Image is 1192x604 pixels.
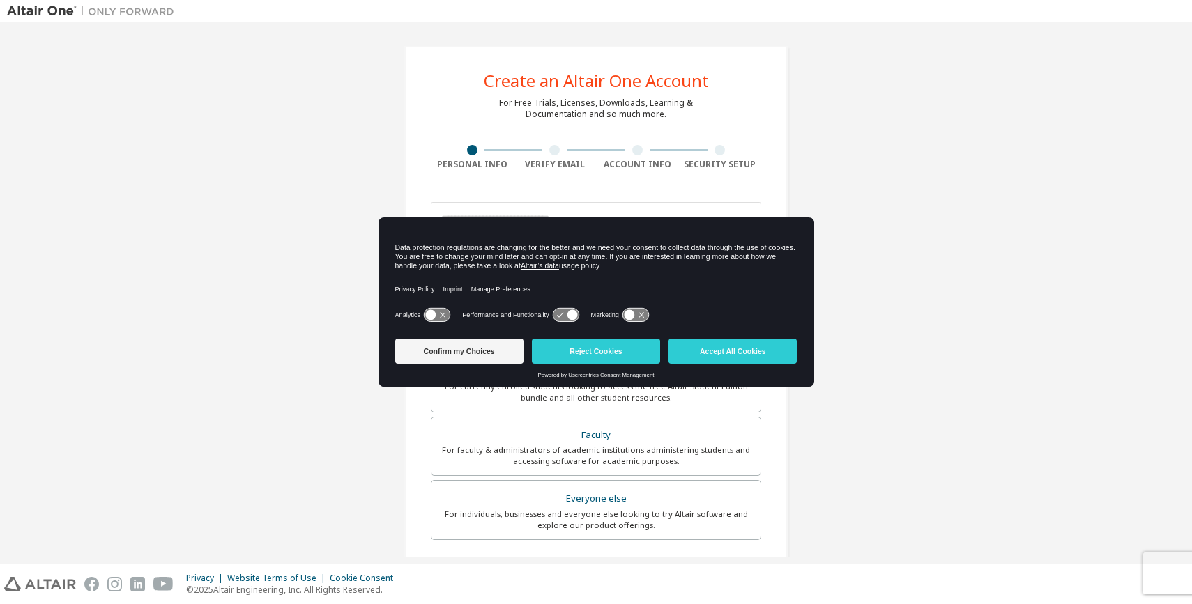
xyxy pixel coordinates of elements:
[440,444,752,467] div: For faculty & administrators of academic institutions administering students and accessing softwa...
[484,72,709,89] div: Create an Altair One Account
[679,159,762,170] div: Security Setup
[440,381,752,403] div: For currently enrolled students looking to access the free Altair Student Edition bundle and all ...
[7,4,181,18] img: Altair One
[107,577,122,591] img: instagram.svg
[514,159,597,170] div: Verify Email
[499,98,693,120] div: For Free Trials, Licenses, Downloads, Learning & Documentation and so much more.
[84,577,99,591] img: facebook.svg
[440,509,752,531] div: For individuals, businesses and everyone else looking to try Altair software and explore our prod...
[330,573,402,584] div: Cookie Consent
[130,577,145,591] img: linkedin.svg
[431,159,514,170] div: Personal Info
[4,577,76,591] img: altair_logo.svg
[153,577,174,591] img: youtube.svg
[440,489,752,509] div: Everyone else
[186,584,402,596] p: © 2025 Altair Engineering, Inc. All Rights Reserved.
[596,159,679,170] div: Account Info
[227,573,330,584] div: Website Terms of Use
[440,426,752,445] div: Faculty
[186,573,227,584] div: Privacy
